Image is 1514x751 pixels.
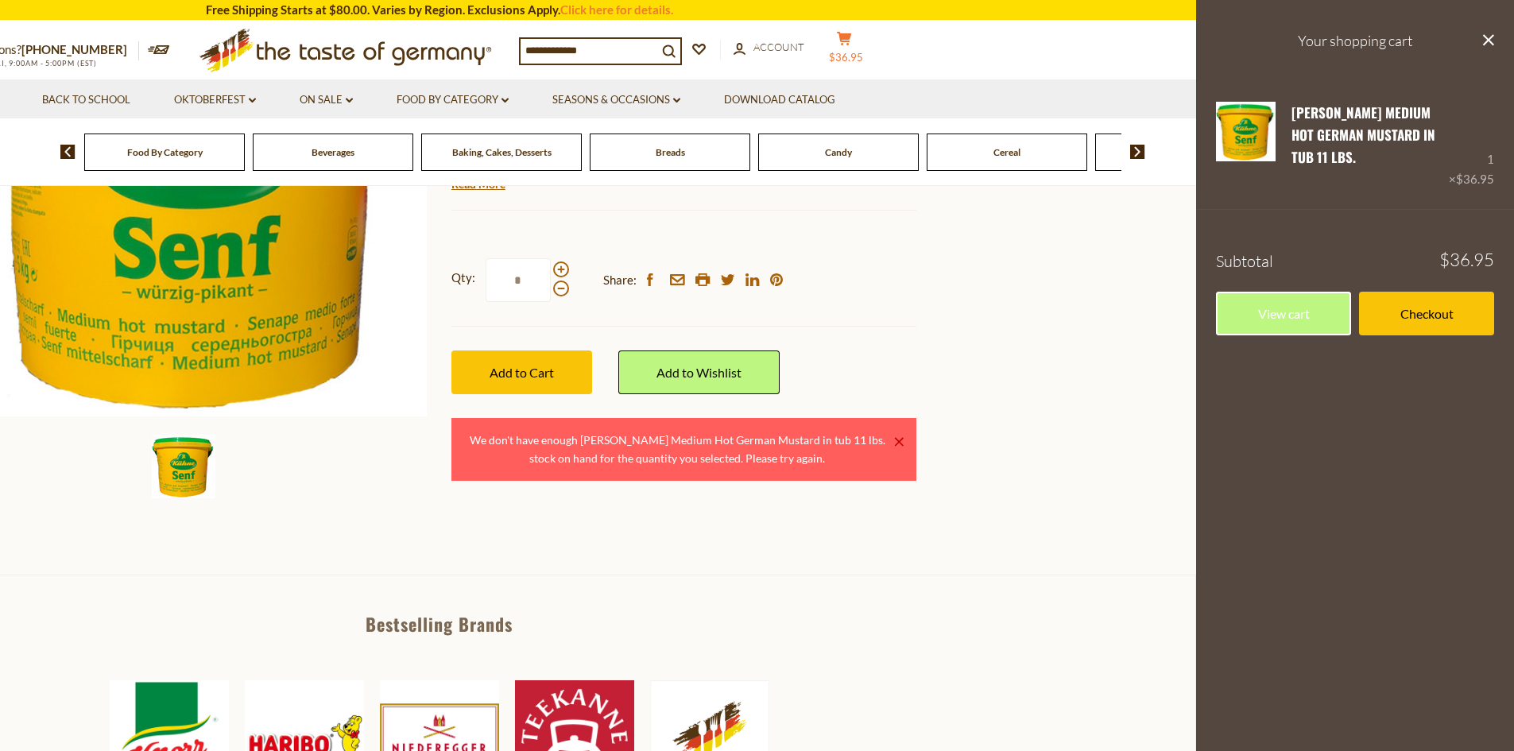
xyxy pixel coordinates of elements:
[829,51,863,64] span: $36.95
[486,258,551,302] input: Qty:
[42,91,130,109] a: Back to School
[60,145,76,159] img: previous arrow
[821,31,869,71] button: $36.95
[1439,251,1494,269] span: $36.95
[1216,102,1276,161] img: Kuehne Medium Hot German Mustard in tub 11 lbs.
[603,270,637,290] span: Share:
[451,268,475,288] strong: Qty:
[656,146,685,158] a: Breads
[1291,103,1435,168] a: [PERSON_NAME] Medium Hot German Mustard in tub 11 lbs.
[1216,102,1276,190] a: Kuehne Medium Hot German Mustard in tub 11 lbs.
[1216,292,1351,335] a: View cart
[127,146,203,158] a: Food By Category
[560,2,673,17] a: Click here for details.
[724,91,835,109] a: Download Catalog
[464,431,891,468] div: We don't have enough [PERSON_NAME] Medium Hot German Mustard in tub 11 lbs. stock on hand for the...
[452,146,552,158] a: Baking, Cakes, Desserts
[1449,102,1494,190] div: 1 ×
[21,42,127,56] a: [PHONE_NUMBER]
[753,41,804,53] span: Account
[552,91,680,109] a: Seasons & Occasions
[397,91,509,109] a: Food By Category
[1130,145,1145,159] img: next arrow
[152,435,215,498] img: Kuehne Medium Hot German Mustard in tub 11 lbs.
[734,39,804,56] a: Account
[1456,172,1494,186] span: $36.95
[300,91,353,109] a: On Sale
[174,91,256,109] a: Oktoberfest
[1359,292,1494,335] a: Checkout
[993,146,1020,158] a: Cereal
[312,146,354,158] a: Beverages
[451,350,592,394] button: Add to Cart
[490,365,554,380] span: Add to Cart
[894,437,904,447] a: ×
[1216,251,1273,271] span: Subtotal
[825,146,852,158] a: Candy
[618,350,780,394] a: Add to Wishlist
